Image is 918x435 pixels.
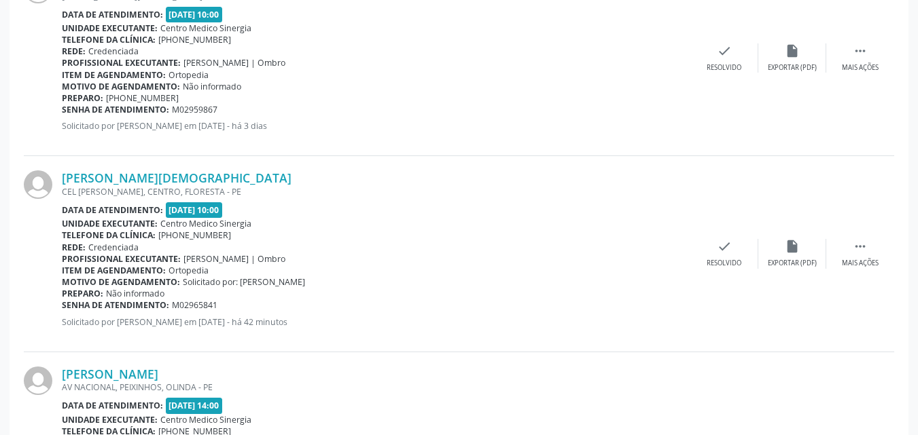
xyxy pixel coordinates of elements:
span: Ortopedia [169,69,209,81]
span: Credenciada [88,242,139,253]
b: Rede: [62,242,86,253]
i:  [853,43,868,58]
span: [PERSON_NAME] | Ombro [183,253,285,265]
b: Rede: [62,45,86,57]
b: Profissional executante: [62,57,181,69]
i: insert_drive_file [785,43,800,58]
b: Unidade executante: [62,22,158,34]
b: Senha de atendimento: [62,104,169,115]
div: Exportar (PDF) [768,259,817,268]
i:  [853,239,868,254]
b: Preparo: [62,92,103,104]
span: Não informado [183,81,241,92]
span: Ortopedia [169,265,209,276]
div: CEL [PERSON_NAME], CENTRO, FLORESTA - PE [62,186,690,197]
a: [PERSON_NAME][DEMOGRAPHIC_DATA] [62,170,292,185]
b: Senha de atendimento: [62,299,169,311]
span: Centro Medico Sinergia [160,218,251,229]
div: Resolvido [707,63,741,73]
a: [PERSON_NAME] [62,366,158,381]
b: Unidade executante: [62,414,158,425]
b: Unidade executante: [62,218,158,229]
b: Motivo de agendamento: [62,276,180,288]
b: Preparo: [62,288,103,299]
div: Mais ações [842,259,879,268]
span: Credenciada [88,45,139,57]
span: Centro Medico Sinergia [160,414,251,425]
b: Item de agendamento: [62,265,166,276]
div: Resolvido [707,259,741,268]
div: Exportar (PDF) [768,63,817,73]
b: Motivo de agendamento: [62,81,180,92]
i: check [717,239,732,254]
span: [DATE] 14:00 [166,398,223,413]
i: insert_drive_file [785,239,800,254]
div: Mais ações [842,63,879,73]
b: Data de atendimento: [62,204,163,216]
span: [DATE] 10:00 [166,202,223,218]
b: Item de agendamento: [62,69,166,81]
span: Não informado [106,288,164,299]
span: M02965841 [172,299,217,311]
span: [DATE] 10:00 [166,7,223,22]
span: [PHONE_NUMBER] [158,229,231,241]
div: AV NACIONAL, PEIXINHOS, OLINDA - PE [62,381,690,393]
b: Telefone da clínica: [62,229,156,241]
i: check [717,43,732,58]
img: img [24,366,52,395]
p: Solicitado por [PERSON_NAME] em [DATE] - há 3 dias [62,120,690,132]
b: Data de atendimento: [62,400,163,411]
b: Profissional executante: [62,253,181,265]
span: Centro Medico Sinergia [160,22,251,34]
p: Solicitado por [PERSON_NAME] em [DATE] - há 42 minutos [62,316,690,328]
span: [PERSON_NAME] | Ombro [183,57,285,69]
img: img [24,170,52,199]
span: [PHONE_NUMBER] [106,92,179,104]
b: Telefone da clínica: [62,34,156,45]
span: Solicitado por: [PERSON_NAME] [183,276,305,288]
span: [PHONE_NUMBER] [158,34,231,45]
span: M02959867 [172,104,217,115]
b: Data de atendimento: [62,9,163,20]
